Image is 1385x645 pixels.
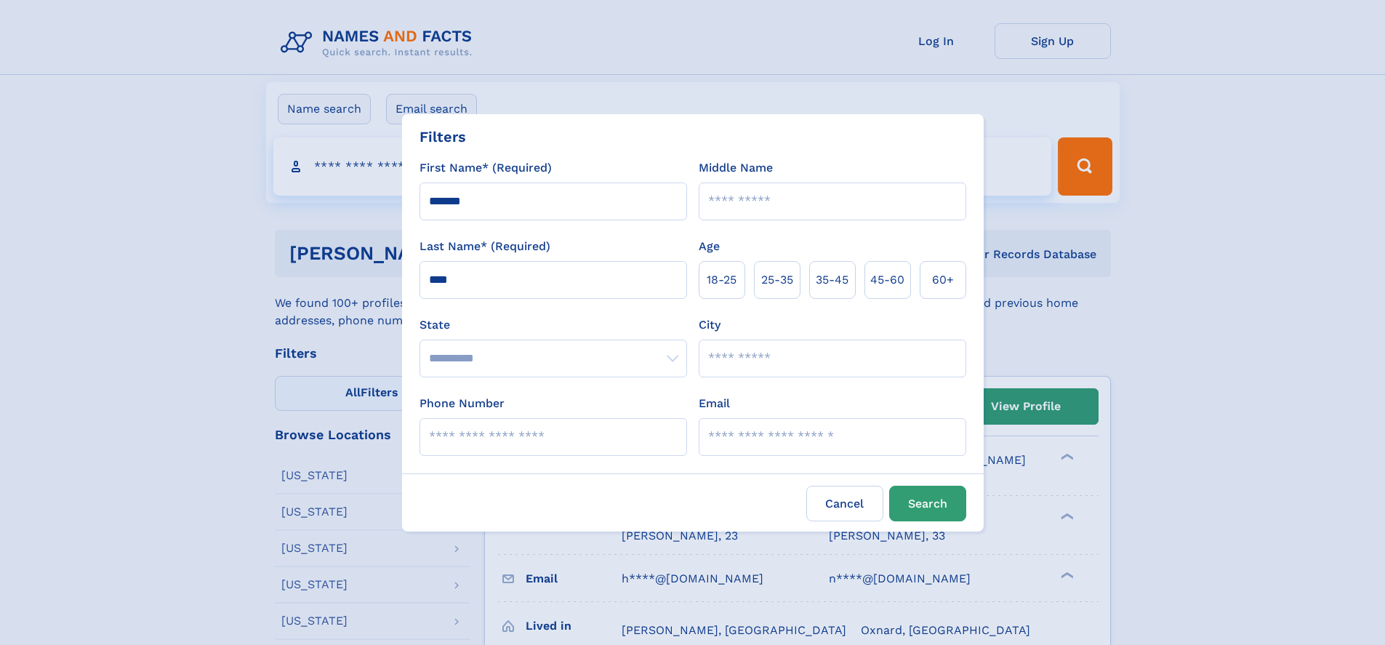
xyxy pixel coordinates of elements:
label: Cancel [806,486,883,521]
label: Phone Number [419,395,505,412]
label: City [699,316,720,334]
span: 18‑25 [707,271,736,289]
span: 60+ [932,271,954,289]
label: Last Name* (Required) [419,238,550,255]
div: Filters [419,126,466,148]
span: 35‑45 [816,271,848,289]
label: State [419,316,687,334]
button: Search [889,486,966,521]
span: 45‑60 [870,271,904,289]
label: First Name* (Required) [419,159,552,177]
label: Age [699,238,720,255]
span: 25‑35 [761,271,793,289]
label: Middle Name [699,159,773,177]
label: Email [699,395,730,412]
